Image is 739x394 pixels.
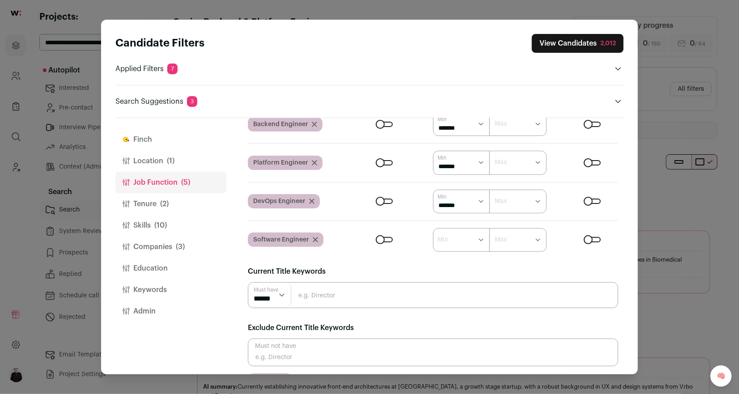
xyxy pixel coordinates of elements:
[167,156,174,166] span: (1)
[495,235,507,244] label: Max
[613,64,624,74] button: Open applied filters
[495,158,507,167] label: Max
[253,158,308,167] span: Platform Engineer
[181,177,190,188] span: (5)
[710,365,732,387] a: 🧠
[600,39,616,48] div: 2,012
[154,220,167,231] span: (10)
[248,282,618,308] input: e.g. Director
[115,279,226,301] button: Keywords
[115,150,226,172] button: Location(1)
[253,235,309,244] span: Software Engineer
[115,258,226,279] button: Education
[176,241,185,252] span: (3)
[495,197,507,206] label: Max
[495,119,507,128] label: Max
[438,193,447,200] label: Min
[438,154,447,161] label: Min
[248,322,354,333] label: Exclude Current Title Keywords
[167,64,178,74] span: 7
[248,266,326,277] label: Current Title Keywords
[115,64,178,74] p: Applied Filters
[253,197,306,206] span: DevOps Engineer
[115,193,226,215] button: Tenure(2)
[248,339,618,366] input: e.g. Director
[253,120,308,129] span: Backend Engineer
[532,34,624,53] button: Close search preferences
[115,96,197,107] p: Search Suggestions
[438,116,447,123] label: Min
[160,199,169,209] span: (2)
[438,235,449,244] label: Min
[115,129,226,150] button: Finch
[187,96,197,107] span: 3
[115,215,226,236] button: Skills(10)
[115,38,204,49] strong: Candidate Filters
[115,236,226,258] button: Companies(3)
[115,301,226,322] button: Admin
[115,172,226,193] button: Job Function(5)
